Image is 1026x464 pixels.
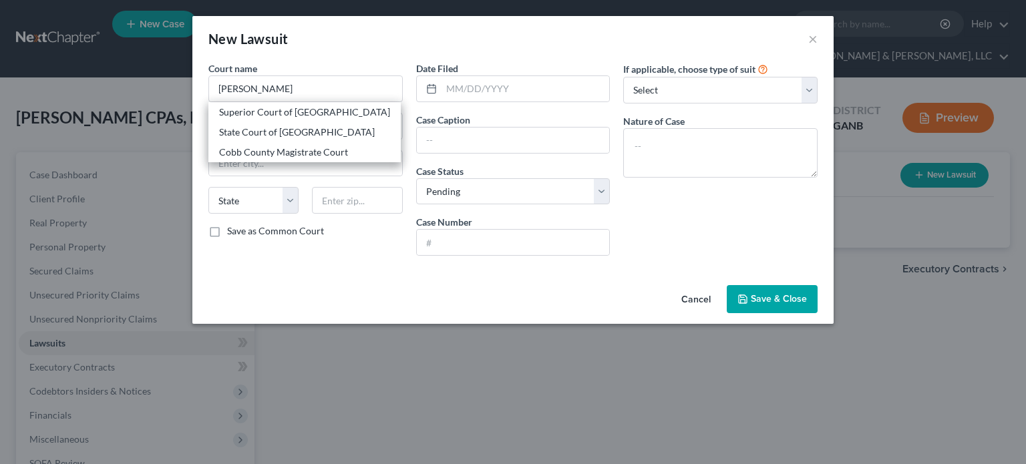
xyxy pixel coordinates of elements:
[240,31,289,47] span: Lawsuit
[209,151,402,176] input: Enter city...
[417,128,610,153] input: --
[416,166,464,177] span: Case Status
[623,114,685,128] label: Nature of Case
[219,146,390,159] div: Cobb County Magistrate Court
[416,215,472,229] label: Case Number
[219,126,390,139] div: State Court of [GEOGRAPHIC_DATA]
[208,31,237,47] span: New
[623,62,755,76] label: If applicable, choose type of suit
[312,187,402,214] input: Enter zip...
[227,224,324,238] label: Save as Common Court
[219,105,390,119] div: Superior Court of [GEOGRAPHIC_DATA]
[671,286,721,313] button: Cancel
[417,230,610,255] input: #
[208,63,257,74] span: Court name
[727,285,818,313] button: Save & Close
[208,75,403,102] input: Search court by name...
[808,31,818,47] button: ×
[751,293,807,304] span: Save & Close
[416,61,458,75] label: Date Filed
[416,113,470,127] label: Case Caption
[442,76,610,101] input: MM/DD/YYYY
